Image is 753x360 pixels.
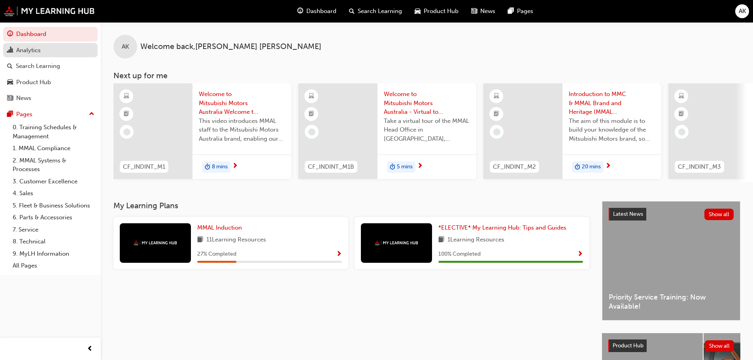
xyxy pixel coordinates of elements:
span: CF_INDINT_M1B [308,162,354,172]
a: Search Learning [3,59,98,74]
a: guage-iconDashboard [291,3,343,19]
button: Pages [3,107,98,122]
span: The aim of this module is to build your knowledge of the Mitsubishi Motors brand, so you can demo... [569,117,655,143]
span: 1 Learning Resources [447,235,504,245]
span: AK [122,42,129,51]
button: Show Progress [577,249,583,259]
a: search-iconSearch Learning [343,3,408,19]
button: Show all [705,340,734,352]
span: CF_INDINT_M3 [678,162,721,172]
span: 27 % Completed [197,250,236,259]
img: mmal [375,240,418,245]
span: search-icon [7,63,13,70]
span: News [480,7,495,16]
span: Welcome to Mitsubishi Motors Australia Welcome to Mitsubishi Motors Australia - Video (MMAL Induc... [199,90,285,117]
a: 8. Technical [9,236,98,248]
span: 100 % Completed [438,250,481,259]
a: pages-iconPages [502,3,540,19]
span: learningRecordVerb_NONE-icon [493,128,500,136]
a: Latest NewsShow allPriority Service Training: Now Available! [602,201,740,320]
a: CF_INDINT_M1BWelcome to Mitsubishi Motors Australia - Virtual tour video for all MMAL staffTake a... [298,83,476,179]
span: Show Progress [577,251,583,258]
span: booktick-icon [679,109,684,119]
span: AK [739,7,746,16]
span: booktick-icon [124,109,129,119]
span: Introduction to MMC & MMAL Brand and Heritage (MMAL Induction) [569,90,655,117]
button: Show Progress [336,249,342,259]
span: learningResourceType_ELEARNING-icon [124,91,129,102]
span: book-icon [438,235,444,245]
span: search-icon [349,6,355,16]
a: car-iconProduct Hub [408,3,465,19]
span: Pages [517,7,533,16]
span: CF_INDINT_M2 [493,162,536,172]
span: Latest News [613,211,643,217]
span: CF_INDINT_M1 [123,162,165,172]
a: Analytics [3,43,98,58]
span: 8 mins [212,162,228,172]
span: Priority Service Training: Now Available! [609,293,734,311]
a: 9. MyLH Information [9,248,98,260]
a: Product HubShow all [608,339,734,352]
span: learningResourceType_ELEARNING-icon [494,91,499,102]
button: AK [735,4,749,18]
a: 4. Sales [9,187,98,200]
a: 3. Customer Excellence [9,175,98,188]
span: car-icon [7,79,13,86]
a: News [3,91,98,106]
span: Welcome to Mitsubishi Motors Australia - Virtual tour video for all MMAL staff [384,90,470,117]
span: duration-icon [205,162,210,172]
a: All Pages [9,260,98,272]
a: 2. MMAL Systems & Processes [9,155,98,175]
a: CF_INDINT_M2Introduction to MMC & MMAL Brand and Heritage (MMAL Induction)The aim of this module ... [483,83,661,179]
span: 11 Learning Resources [206,235,266,245]
div: Search Learning [16,62,60,71]
a: Dashboard [3,27,98,41]
button: Show all [704,209,734,220]
a: CF_INDINT_M1Welcome to Mitsubishi Motors Australia Welcome to Mitsubishi Motors Australia - Video... [113,83,291,179]
span: chart-icon [7,47,13,54]
span: pages-icon [7,111,13,118]
span: pages-icon [508,6,514,16]
h3: Next up for me [101,71,753,80]
span: Show Progress [336,251,342,258]
a: Latest NewsShow all [609,208,734,221]
span: MMAL Induction [197,224,242,231]
span: Take a virtual tour of the MMAL Head Office in [GEOGRAPHIC_DATA], [GEOGRAPHIC_DATA]. [384,117,470,143]
a: 5. Fleet & Business Solutions [9,200,98,212]
span: 5 mins [397,162,413,172]
span: booktick-icon [309,109,314,119]
a: Product Hub [3,75,98,90]
span: Product Hub [424,7,459,16]
span: news-icon [471,6,477,16]
span: prev-icon [87,344,93,354]
div: Analytics [16,46,41,55]
span: car-icon [415,6,421,16]
span: guage-icon [7,31,13,38]
span: duration-icon [390,162,395,172]
span: up-icon [89,109,94,119]
a: 6. Parts & Accessories [9,211,98,224]
h3: My Learning Plans [113,201,589,210]
a: 1. MMAL Compliance [9,142,98,155]
button: DashboardAnalyticsSearch LearningProduct HubNews [3,25,98,107]
span: *ELECTIVE* My Learning Hub: Tips and Guides [438,224,566,231]
div: Product Hub [16,78,51,87]
img: mmal [4,6,95,16]
span: Welcome back , [PERSON_NAME] [PERSON_NAME] [140,42,321,51]
span: next-icon [605,163,611,170]
a: 7. Service [9,224,98,236]
img: mmal [134,240,177,245]
span: Dashboard [306,7,336,16]
div: News [16,94,31,103]
span: learningResourceType_ELEARNING-icon [309,91,314,102]
a: *ELECTIVE* My Learning Hub: Tips and Guides [438,223,570,232]
span: next-icon [417,163,423,170]
span: This video introduces MMAL staff to the Mitsubishi Motors Australia brand, enabling our staff to ... [199,117,285,143]
span: duration-icon [575,162,580,172]
span: guage-icon [297,6,303,16]
a: 0. Training Schedules & Management [9,121,98,142]
span: 20 mins [582,162,601,172]
span: booktick-icon [494,109,499,119]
